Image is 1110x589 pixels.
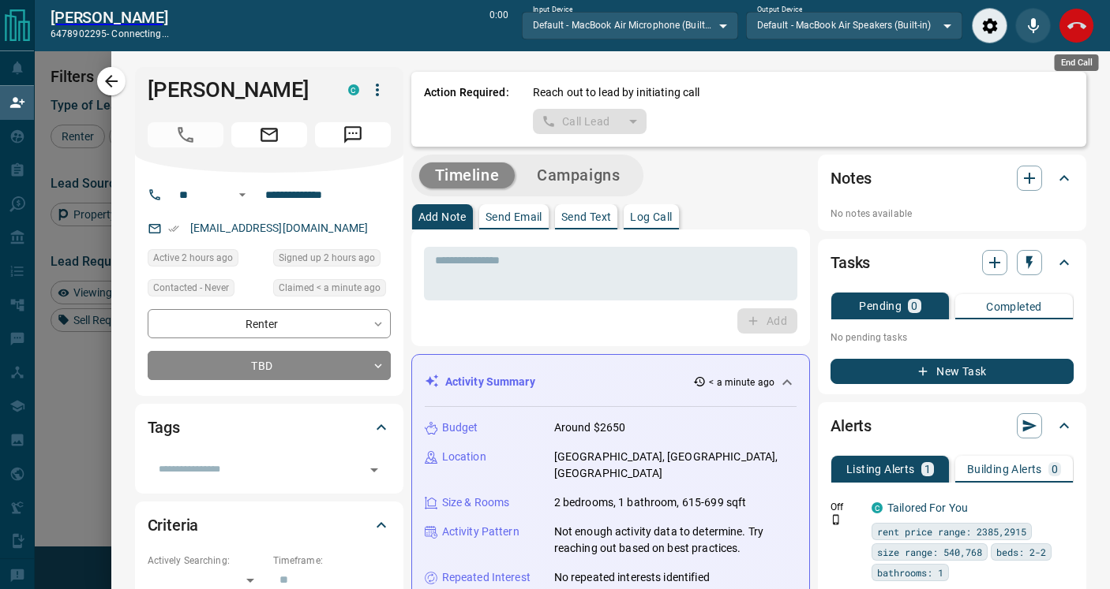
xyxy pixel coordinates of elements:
div: condos.ca [872,502,883,513]
p: Repeated Interest [442,569,531,586]
p: No notes available [831,207,1074,221]
p: Activity Summary [445,374,535,390]
p: Budget [442,419,478,436]
p: Timeframe: [273,554,391,568]
div: condos.ca [348,84,359,95]
div: Tue Aug 19 2025 [148,249,265,271]
span: rent price range: 2385,2915 [877,524,1026,539]
span: bathrooms: 1 [877,565,943,580]
div: Default - MacBook Air Microphone (Built-in) [522,12,738,39]
label: Output Device [757,5,802,15]
p: Reach out to lead by initiating call [533,84,700,101]
button: Open [363,459,385,481]
button: Open [233,185,252,204]
h2: Alerts [831,413,872,438]
span: Active 2 hours ago [153,250,233,266]
p: Size & Rooms [442,494,510,511]
span: Email [231,122,307,147]
h2: [PERSON_NAME] [51,8,169,27]
h2: Tags [148,415,180,440]
p: Actively Searching: [148,554,265,568]
div: Alerts [831,407,1074,445]
h2: Criteria [148,513,199,538]
button: New Task [831,359,1074,384]
div: Audio Settings [972,8,1007,43]
p: [GEOGRAPHIC_DATA], [GEOGRAPHIC_DATA], [GEOGRAPHIC_DATA] [554,449,797,482]
p: Send Text [561,211,612,222]
div: TBD [148,351,391,380]
div: split button [533,109,647,134]
span: Contacted - Never [153,280,229,296]
div: Notes [831,159,1074,197]
p: Building Alerts [967,464,1042,475]
p: No pending tasks [831,326,1074,349]
span: size range: 540,768 [877,544,982,560]
p: Pending [859,300,902,311]
p: Add Note [418,211,467,222]
span: beds: 2-2 [996,544,1046,560]
p: Action Required: [424,84,509,134]
div: Activity Summary< a minute ago [425,367,797,397]
p: 0 [911,300,917,311]
svg: Push Notification Only [831,514,842,525]
svg: Email Verified [168,223,179,234]
p: Location [442,449,486,465]
button: Timeline [419,162,516,188]
p: Log Call [630,211,672,222]
p: Send Email [486,211,542,222]
a: Tailored For You [887,501,968,514]
div: Mute [1015,8,1051,43]
span: Call [148,122,223,147]
h1: [PERSON_NAME] [148,77,324,103]
p: Listing Alerts [846,464,915,475]
div: End Call [1059,8,1094,43]
span: Signed up 2 hours ago [279,250,375,266]
span: Claimed < a minute ago [279,280,381,296]
p: Activity Pattern [442,524,519,540]
button: Campaigns [521,162,636,188]
p: Around $2650 [554,419,626,436]
p: 6478902295 - [51,27,169,41]
div: Tags [148,408,391,446]
div: End Call [1055,54,1099,71]
p: Off [831,500,862,514]
p: 0 [1052,464,1058,475]
h2: Notes [831,166,872,191]
div: Renter [148,309,391,338]
div: Default - MacBook Air Speakers (Built-in) [746,12,962,39]
p: Not enough activity data to determine. Try reaching out based on best practices. [554,524,797,557]
p: 0:00 [489,8,508,43]
p: No repeated interests identified [554,569,710,586]
p: 2 bedrooms, 1 bathroom, 615-699 sqft [554,494,747,511]
p: 1 [924,464,931,475]
div: Tue Aug 19 2025 [273,279,391,301]
span: Message [315,122,391,147]
div: Tue Aug 19 2025 [273,249,391,271]
div: Criteria [148,506,391,544]
p: < a minute ago [709,375,774,390]
p: Completed [986,301,1042,312]
a: [EMAIL_ADDRESS][DOMAIN_NAME] [190,222,369,234]
h2: Tasks [831,250,870,275]
span: connecting... [111,28,168,39]
label: Input Device [533,5,573,15]
div: Tasks [831,244,1074,281]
